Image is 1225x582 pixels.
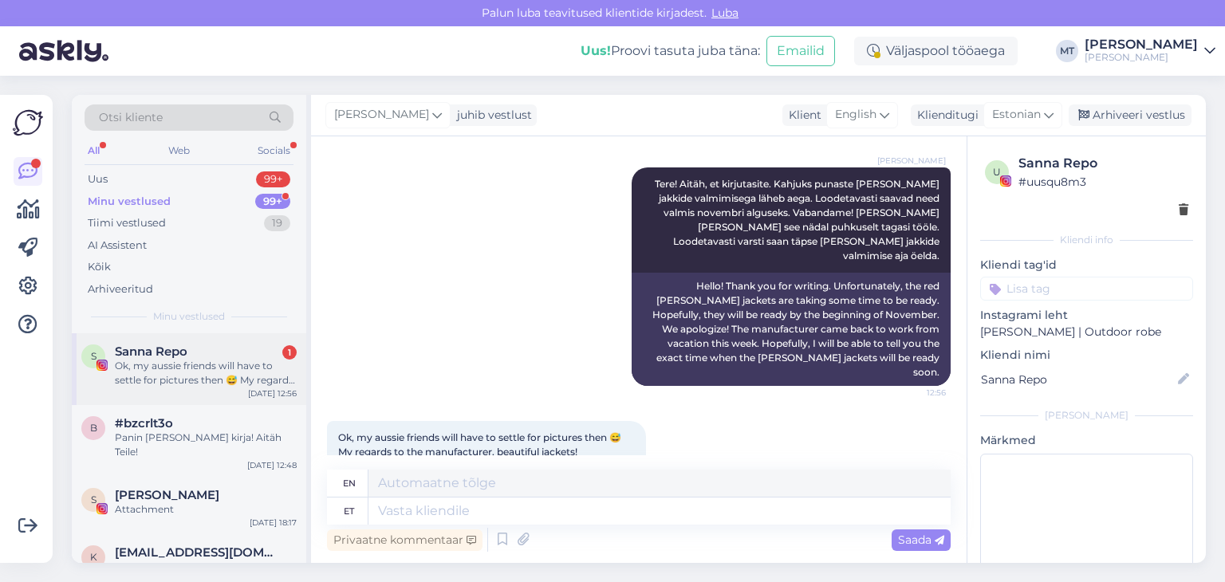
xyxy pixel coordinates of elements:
[1069,104,1192,126] div: Arhiveeri vestlus
[88,194,171,210] div: Minu vestlused
[88,215,166,231] div: Tiimi vestlused
[282,345,297,360] div: 1
[153,309,225,324] span: Minu vestlused
[1085,38,1198,51] div: [PERSON_NAME]
[338,431,624,458] span: Ok, my aussie friends will have to settle for pictures then 😅 My regards to the manufacturer, bea...
[115,344,187,359] span: Sanna Repo
[1018,173,1188,191] div: # uusqu8m3
[115,359,297,387] div: Ok, my aussie friends will have to settle for pictures then 😅 My regards to the manufacturer, bea...
[115,545,281,560] span: kairi.ruhno@gmail.com
[99,109,163,126] span: Otsi kliente
[980,432,1193,449] p: Märkmed
[581,41,760,61] div: Proovi tasuta juba täna:
[165,140,193,161] div: Web
[980,233,1193,247] div: Kliendi info
[980,324,1193,340] p: [PERSON_NAME] | Outdoor robe
[334,106,429,124] span: [PERSON_NAME]
[91,494,97,505] span: S
[248,387,297,399] div: [DATE] 12:56
[255,194,290,210] div: 99+
[1018,154,1188,173] div: Sanna Repo
[250,517,297,529] div: [DATE] 18:17
[327,529,483,551] div: Privaatne kommentaar
[90,551,97,563] span: k
[247,459,297,471] div: [DATE] 12:48
[980,257,1193,273] p: Kliendi tag'id
[980,277,1193,301] input: Lisa tag
[980,347,1193,364] p: Kliendi nimi
[911,107,979,124] div: Klienditugi
[90,422,97,434] span: b
[581,43,611,58] b: Uus!
[655,178,942,262] span: Tere! Aitäh, et kirjutasite. Kahjuks punaste [PERSON_NAME] jakkide valmimisega läheb aega. Loodet...
[877,155,946,167] span: [PERSON_NAME]
[451,107,532,124] div: juhib vestlust
[115,488,219,502] span: Sille Lavin
[264,215,290,231] div: 19
[1085,38,1215,64] a: [PERSON_NAME][PERSON_NAME]
[115,416,173,431] span: #bzcrlt3o
[88,238,147,254] div: AI Assistent
[13,108,43,138] img: Askly Logo
[1056,40,1078,62] div: MT
[115,431,297,459] div: Panin [PERSON_NAME] kirja! Aitäh Teile!
[91,350,97,362] span: S
[980,408,1193,423] div: [PERSON_NAME]
[115,502,297,517] div: Attachment
[632,273,951,386] div: Hello! Thank you for writing. Unfortunately, the red [PERSON_NAME] jackets are taking some time t...
[256,171,290,187] div: 99+
[835,106,876,124] span: English
[344,497,354,525] div: et
[88,259,111,275] div: Kõik
[707,6,743,20] span: Luba
[980,307,1193,324] p: Instagrami leht
[343,470,356,497] div: en
[992,106,1041,124] span: Estonian
[886,387,946,399] span: 12:56
[1085,51,1198,64] div: [PERSON_NAME]
[898,533,944,547] span: Saada
[85,140,103,161] div: All
[88,171,108,187] div: Uus
[854,37,1018,65] div: Väljaspool tööaega
[782,107,821,124] div: Klient
[88,281,153,297] div: Arhiveeritud
[981,371,1175,388] input: Lisa nimi
[766,36,835,66] button: Emailid
[254,140,293,161] div: Socials
[993,166,1001,178] span: u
